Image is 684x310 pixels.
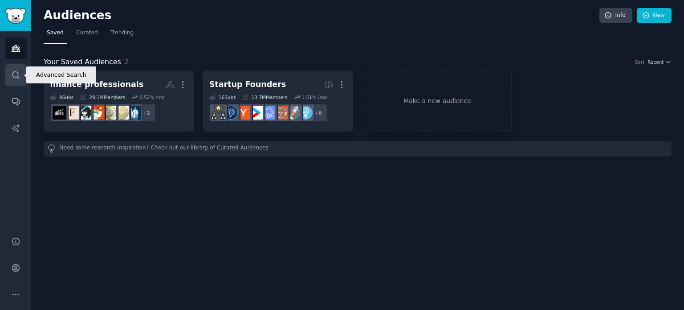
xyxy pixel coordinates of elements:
a: Saved [44,26,67,44]
span: Recent [647,59,664,65]
img: UKPersonalFinance [102,106,116,120]
img: startups [286,106,300,120]
h2: Audiences [44,8,599,23]
span: Curated [76,29,98,37]
img: GummySearch logo [5,8,26,24]
div: + 8 [309,103,328,122]
a: Make a new audience [362,70,513,132]
img: startup [249,106,263,120]
div: + 2 [137,103,156,122]
span: Trending [110,29,134,37]
img: ycombinator [236,106,250,120]
a: Curated Audiences [217,144,269,153]
div: 1.51 % /mo [301,94,327,100]
div: 0.52 % /mo [139,94,165,100]
div: 29.1M Members [80,94,125,100]
a: Trending [107,26,137,44]
button: Recent [647,59,672,65]
span: 2 [124,58,129,66]
img: Entrepreneurship [224,106,238,120]
img: FinancialCareers [53,106,66,120]
div: Startup Founders [209,79,286,90]
img: Entrepreneur [299,106,313,120]
div: Sort [635,59,645,65]
a: Info [599,8,632,23]
img: finance [65,106,79,120]
img: whitecoatinvestor [127,106,141,120]
div: Need some research inspiration? Check out our library of [44,141,672,157]
img: CFA [77,106,91,120]
div: 13.7M Members [242,94,288,100]
img: Accounting [90,106,104,120]
img: EntrepreneurRideAlong [274,106,288,120]
span: Saved [47,29,64,37]
span: Your Saved Audiences [44,57,121,68]
a: Curated [73,26,101,44]
div: finance professionals [50,79,143,90]
img: AusFinance [115,106,129,120]
a: Startup Founders16Subs13.7MMembers1.51% /mo+8EntrepreneurstartupsEntrepreneurRideAlongSaaSstartup... [203,70,353,132]
img: growmybusiness [212,106,225,120]
a: finance professionals9Subs29.1MMembers0.52% /mo+2whitecoatinvestorAusFinanceUKPersonalFinanceAcco... [44,70,194,132]
a: New [637,8,672,23]
img: SaaS [261,106,275,120]
div: 16 Sub s [209,94,236,100]
div: 9 Sub s [50,94,73,100]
